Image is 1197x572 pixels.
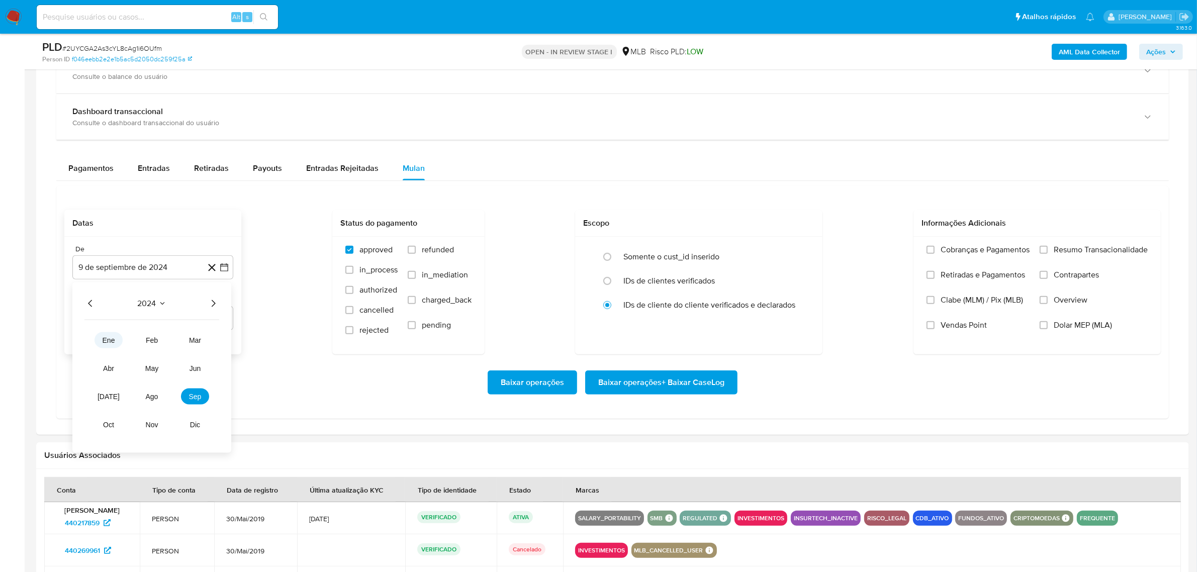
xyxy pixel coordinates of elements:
[522,45,617,59] p: OPEN - IN REVIEW STAGE I
[1176,24,1192,32] span: 3.163.0
[253,10,274,24] button: search-icon
[687,46,704,57] span: LOW
[1022,12,1076,22] span: Atalhos rápidos
[651,46,704,57] span: Risco PLD:
[1179,12,1189,22] a: Sair
[37,11,278,24] input: Pesquise usuários ou casos...
[1119,12,1175,22] p: jhonata.costa@mercadolivre.com
[1052,44,1127,60] button: AML Data Collector
[232,12,240,22] span: Alt
[1059,44,1120,60] b: AML Data Collector
[621,46,647,57] div: MLB
[1139,44,1183,60] button: Ações
[246,12,249,22] span: s
[72,55,192,64] a: f046eebb2e2e1b5ac5d2050dc259f25a
[1086,13,1094,21] a: Notificações
[42,55,70,64] b: Person ID
[1146,44,1166,60] span: Ações
[44,450,1181,460] h2: Usuários Associados
[42,39,62,55] b: PLD
[62,43,162,53] span: # 2UYCGA2As3cYL8cAg1i6OUfm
